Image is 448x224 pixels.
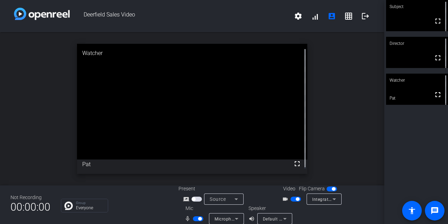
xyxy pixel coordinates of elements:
[282,195,290,203] mat-icon: videocam_outline
[76,206,104,210] p: Everyone
[215,216,370,222] span: Microphone Array (Intel® Smart Sound Technology for Digital Microphones)
[248,215,257,223] mat-icon: volume_up
[10,198,50,216] span: 00:00:00
[430,206,439,215] mat-icon: message
[294,12,302,20] mat-icon: settings
[76,201,104,205] p: Group
[248,205,290,212] div: Speaker
[386,37,448,50] div: Director
[64,202,73,210] img: Chat Icon
[283,185,295,192] span: Video
[307,8,323,25] button: signal_cellular_alt
[312,196,378,202] span: Integrated Webcam (0c45:6a0f)
[434,54,442,62] mat-icon: fullscreen
[70,8,290,25] span: Deerfield Sales Video
[178,205,248,212] div: Mic
[299,185,325,192] span: Flip Camera
[361,12,370,20] mat-icon: logout
[328,12,336,20] mat-icon: account_box
[178,185,248,192] div: Present
[14,8,70,20] img: white-gradient.svg
[77,44,308,63] div: Watcher
[210,196,226,202] span: Source
[386,74,448,87] div: Watcher
[263,216,338,222] span: Default - Speakers (Realtek(R) Audio)
[344,12,353,20] mat-icon: grid_on
[183,195,191,203] mat-icon: screen_share_outline
[10,194,50,201] div: Not Recording
[434,90,442,99] mat-icon: fullscreen
[293,159,301,168] mat-icon: fullscreen
[408,206,416,215] mat-icon: accessibility
[434,17,442,25] mat-icon: fullscreen
[184,215,193,223] mat-icon: mic_none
